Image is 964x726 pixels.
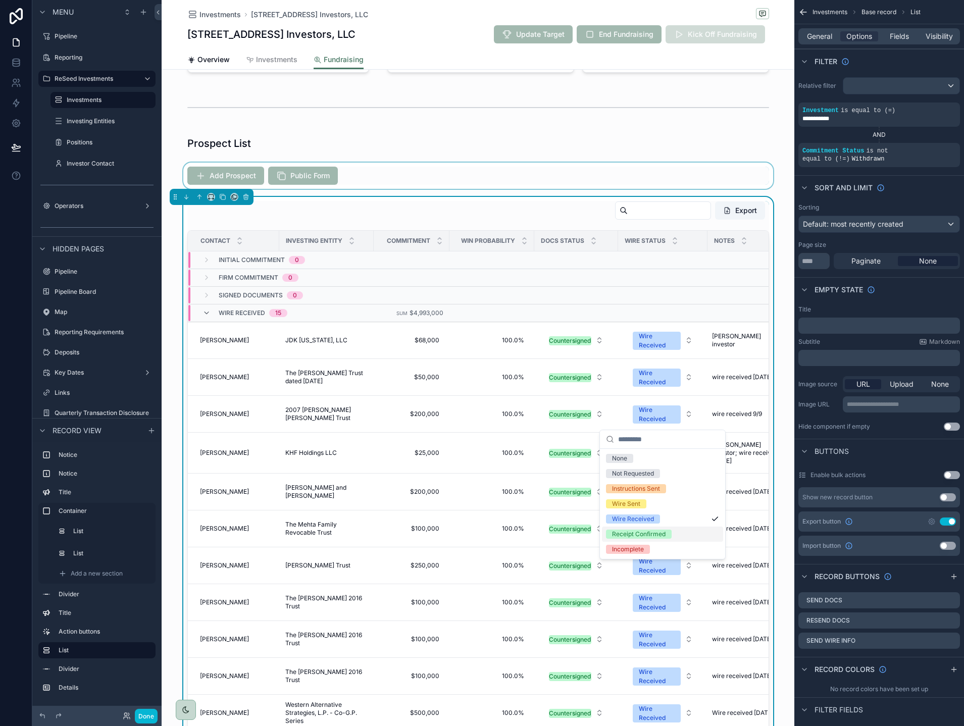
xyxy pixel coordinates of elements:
[549,672,591,681] div: Countersigned
[53,7,74,17] span: Menu
[53,426,102,436] span: Record view
[455,705,528,721] a: 100.0%
[708,437,784,469] a: [PERSON_NAME] investor; wire received [DATE]
[541,237,584,245] span: Docs Status
[712,441,780,465] span: [PERSON_NAME] investor; wire received [DATE]
[540,556,612,575] a: Select Button
[455,484,528,500] a: 100.0%
[846,31,872,41] span: Options
[200,488,249,496] span: [PERSON_NAME]
[285,369,368,385] a: The [PERSON_NAME] Trust dated [DATE]
[197,55,230,65] span: Overview
[541,483,612,501] button: Select Button
[712,709,774,717] span: Wire received [DATE]
[794,681,964,697] div: No record colors have been set up
[806,596,842,604] label: Send Docs
[541,405,612,423] button: Select Button
[639,631,675,649] div: Wire Received
[53,244,104,254] span: Hidden pages
[712,561,773,569] span: wire received [DATE]
[38,304,156,320] a: Map
[380,445,443,461] a: $25,000
[200,410,273,418] a: [PERSON_NAME]
[600,449,725,559] div: Suggestions
[802,147,864,154] span: Commitment Status
[815,572,880,582] span: Record buttons
[285,631,368,647] a: The [PERSON_NAME] 2016 Trust
[200,336,273,344] a: [PERSON_NAME]
[803,220,903,228] span: Default: most recently created
[200,449,273,457] a: [PERSON_NAME]
[460,410,524,418] span: 100.0%
[612,545,644,554] div: Incomplete
[460,598,524,606] span: 100.0%
[288,274,292,282] div: 0
[624,551,701,580] a: Select Button
[639,667,675,686] div: Wire Received
[219,274,278,282] span: Firm Commitment
[612,454,627,463] div: None
[815,183,873,193] span: Sort And Limit
[815,664,875,675] span: Record colors
[38,28,156,44] a: Pipeline
[285,406,368,422] a: 2007 [PERSON_NAME] [PERSON_NAME] Trust
[50,113,156,129] a: Investing Entities
[549,598,591,607] div: Countersigned
[38,71,156,87] a: ReSeed Investments
[708,631,784,647] a: wire received [DATE]
[712,410,762,418] span: wire received 9/9
[460,709,524,717] span: 100.0%
[455,445,528,461] a: 100.0%
[540,593,612,612] a: Select Button
[624,625,701,653] a: Select Button
[851,256,881,266] span: Paginate
[200,525,273,533] a: [PERSON_NAME]
[135,709,158,723] button: Done
[187,50,230,71] a: Overview
[712,635,773,643] span: wire received [DATE]
[200,237,230,245] span: Contact
[540,443,612,462] a: Select Button
[38,324,156,340] a: Reporting Requirements
[541,331,612,349] button: Select Button
[67,96,149,104] label: Investments
[639,369,675,387] div: Wire Received
[540,368,612,387] a: Select Button
[798,423,870,431] div: Hide component if empty
[460,336,524,344] span: 100.0%
[841,107,895,114] span: is equal to (=)
[798,241,826,249] label: Page size
[285,561,368,569] a: [PERSON_NAME] Trust
[200,449,249,457] span: [PERSON_NAME]
[625,552,701,579] button: Select Button
[798,350,960,366] div: scrollable content
[639,594,675,612] div: Wire Received
[806,616,850,625] label: Resend Docs
[219,309,265,317] span: Wire Received
[384,525,439,533] span: $100,000
[798,338,820,346] label: Subtitle
[187,10,241,20] a: Investments
[384,373,439,381] span: $50,000
[541,630,612,648] button: Select Button
[38,49,156,66] a: Reporting
[380,668,443,684] a: $100,000
[625,400,701,428] button: Select Button
[708,369,784,385] a: wire received [DATE]
[50,134,156,150] a: Positions
[639,332,675,350] div: Wire Received
[931,379,949,389] span: None
[890,379,914,389] span: Upload
[251,10,368,20] span: [STREET_ADDRESS] Investors, LLC
[285,484,368,500] span: [PERSON_NAME] and [PERSON_NAME]
[285,701,368,725] a: Western Alternative Strategies, L.P. - Co-G.P. Series
[285,449,337,457] span: KHF Holdings LLC
[460,635,524,643] span: 100.0%
[708,328,784,352] a: [PERSON_NAME] investor
[380,406,443,422] a: $200,000
[455,631,528,647] a: 100.0%
[55,202,139,210] label: Operators
[612,484,660,493] div: Instructions Sent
